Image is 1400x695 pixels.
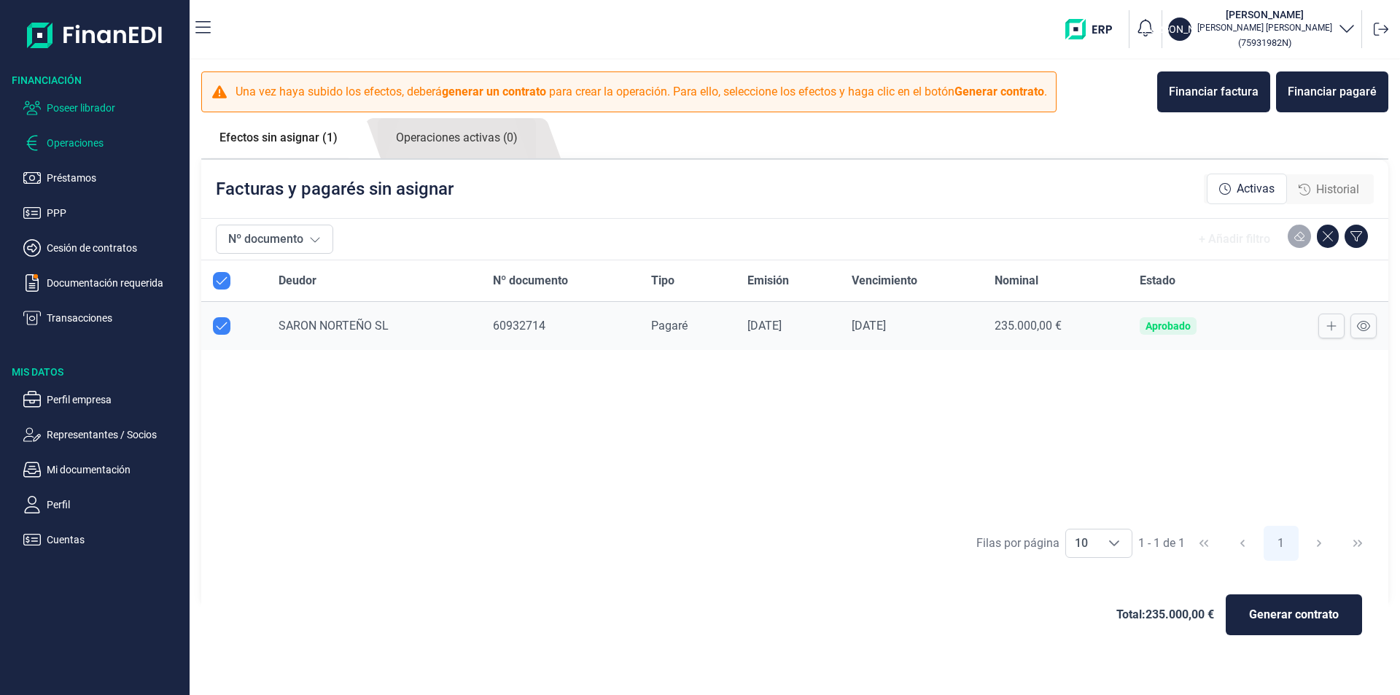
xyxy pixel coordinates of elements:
button: Poseer librador [23,99,184,117]
p: Perfil empresa [47,391,184,408]
div: Filas por página [976,535,1059,552]
p: Operaciones [47,134,184,152]
button: Next Page [1302,526,1337,561]
button: Financiar factura [1157,71,1270,112]
b: Generar contrato [954,85,1044,98]
p: Transacciones [47,309,184,327]
button: Cuentas [23,531,184,548]
a: Operaciones activas (0) [378,118,536,158]
p: Poseer librador [47,99,184,117]
span: Deudor [279,272,316,290]
button: Documentación requerida [23,274,184,292]
a: Efectos sin asignar (1) [201,118,356,158]
img: erp [1065,19,1123,39]
div: 235.000,00 € [995,319,1116,333]
div: [DATE] [747,319,828,333]
span: Nominal [995,272,1038,290]
p: Una vez haya subido los efectos, deberá para crear la operación. Para ello, seleccione los efecto... [236,83,1047,101]
p: Cuentas [47,531,184,548]
div: Financiar pagaré [1288,83,1377,101]
p: Préstamos [47,169,184,187]
p: Mi documentación [47,461,184,478]
div: Historial [1287,175,1371,204]
button: First Page [1186,526,1221,561]
button: Nº documento [216,225,333,254]
div: Row Unselected null [213,317,230,335]
h3: [PERSON_NAME] [1197,7,1332,22]
div: Choose [1097,529,1132,557]
span: Estado [1140,272,1175,290]
span: Historial [1316,181,1359,198]
span: Generar contrato [1249,606,1339,624]
button: Mi documentación [23,461,184,478]
p: Cesión de contratos [47,239,184,257]
p: Facturas y pagarés sin asignar [216,177,454,201]
button: Last Page [1340,526,1375,561]
button: Representantes / Socios [23,426,184,443]
button: Page 1 [1264,526,1299,561]
button: [PERSON_NAME][PERSON_NAME][PERSON_NAME] [PERSON_NAME](75931982N) [1168,7,1356,51]
button: Transacciones [23,309,184,327]
button: Perfil empresa [23,391,184,408]
span: Pagaré [651,319,688,333]
span: SARON NORTEÑO SL [279,319,389,333]
b: generar un contrato [442,85,546,98]
small: Copiar cif [1238,37,1291,48]
div: [DATE] [852,319,971,333]
span: 60932714 [493,319,545,333]
p: Documentación requerida [47,274,184,292]
div: Financiar factura [1169,83,1259,101]
span: 1 - 1 de 1 [1138,537,1185,549]
span: Emisión [747,272,789,290]
button: Operaciones [23,134,184,152]
p: [PERSON_NAME] [PERSON_NAME] [1197,22,1332,34]
img: Logo de aplicación [27,12,163,58]
span: Nº documento [493,272,568,290]
div: All items selected [213,272,230,290]
p: Perfil [47,496,184,513]
p: Representantes / Socios [47,426,184,443]
button: Generar contrato [1226,594,1362,635]
span: Activas [1237,180,1275,198]
button: Cesión de contratos [23,239,184,257]
button: Financiar pagaré [1276,71,1388,112]
span: Total: 235.000,00 € [1116,606,1214,624]
button: PPP [23,204,184,222]
button: Préstamos [23,169,184,187]
button: Perfil [23,496,184,513]
div: Aprobado [1146,320,1191,332]
div: Activas [1207,174,1287,204]
span: Vencimiento [852,272,917,290]
span: Tipo [651,272,674,290]
button: Previous Page [1225,526,1260,561]
p: PPP [47,204,184,222]
span: 10 [1066,529,1097,557]
p: [PERSON_NAME] [1141,22,1219,36]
